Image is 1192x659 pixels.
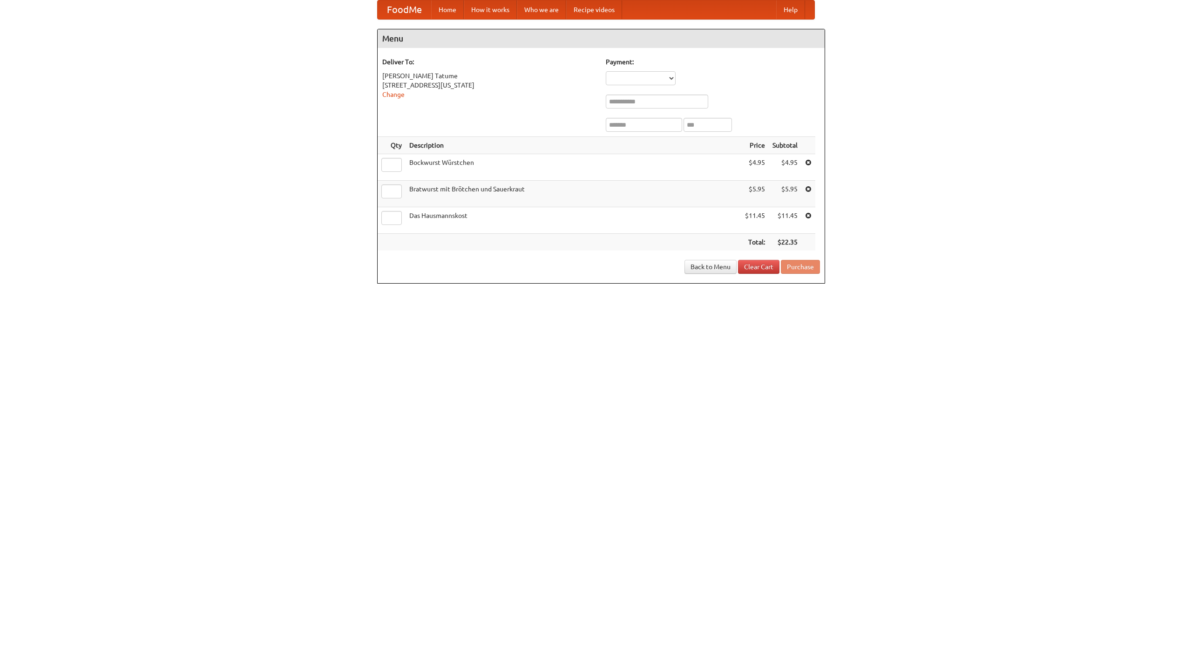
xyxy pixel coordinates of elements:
[378,137,406,154] th: Qty
[741,154,769,181] td: $4.95
[741,234,769,251] th: Total:
[378,29,825,48] h4: Menu
[464,0,517,19] a: How it works
[741,137,769,154] th: Price
[769,137,801,154] th: Subtotal
[741,181,769,207] td: $5.95
[406,137,741,154] th: Description
[769,234,801,251] th: $22.35
[406,181,741,207] td: Bratwurst mit Brötchen und Sauerkraut
[566,0,622,19] a: Recipe videos
[781,260,820,274] button: Purchase
[382,81,596,90] div: [STREET_ADDRESS][US_STATE]
[606,57,820,67] h5: Payment:
[738,260,779,274] a: Clear Cart
[741,207,769,234] td: $11.45
[769,181,801,207] td: $5.95
[382,71,596,81] div: [PERSON_NAME] Tatume
[769,154,801,181] td: $4.95
[517,0,566,19] a: Who we are
[431,0,464,19] a: Home
[406,154,741,181] td: Bockwurst Würstchen
[684,260,737,274] a: Back to Menu
[382,57,596,67] h5: Deliver To:
[378,0,431,19] a: FoodMe
[769,207,801,234] td: $11.45
[382,91,405,98] a: Change
[776,0,805,19] a: Help
[406,207,741,234] td: Das Hausmannskost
